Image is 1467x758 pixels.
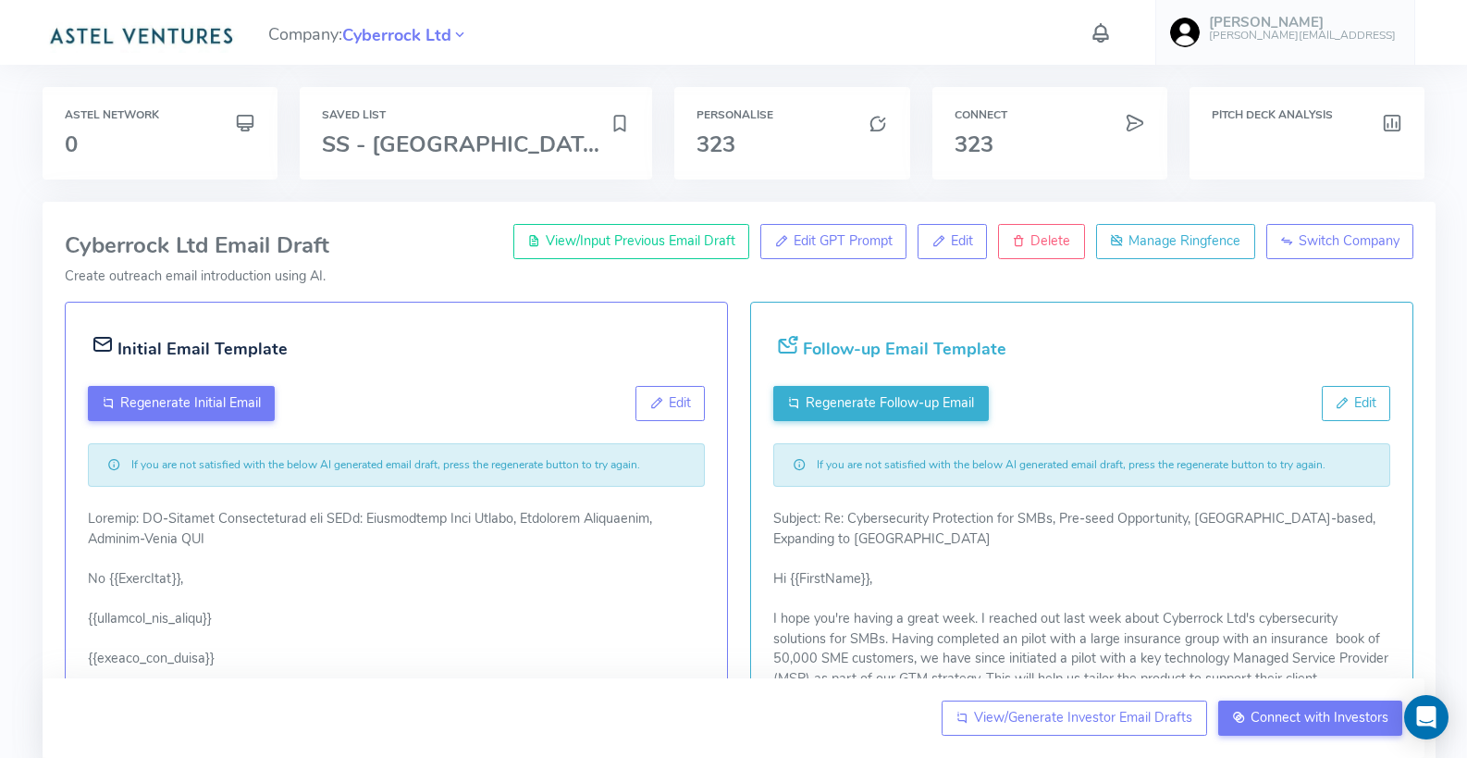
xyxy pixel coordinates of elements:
[697,109,887,121] h6: Personalise
[1299,231,1399,250] span: Switch Company
[1030,231,1070,250] span: Delete
[546,231,735,250] span: View/Input Previous Email Draft
[998,224,1085,259] a: Delete
[1322,386,1391,421] button: Edit
[88,386,276,421] button: Regenerate Initial Email
[1096,224,1255,259] a: Manage Ringfence
[955,109,1145,121] h6: Connect
[1218,701,1403,736] a: Connect with Investors
[65,130,78,159] span: 0
[1251,708,1388,727] span: Connect with Investors
[120,393,261,412] span: Regenerate Initial Email
[697,130,735,159] span: 323
[1170,18,1200,47] img: user-image
[1128,231,1240,250] span: Manage Ringfence
[635,386,705,421] button: Edit
[955,130,993,159] span: 323
[65,233,1414,257] h3: Cyberrock Ltd Email Draft
[974,708,1192,727] span: View/Generate Investor Email Drafts
[342,23,451,45] a: Cyberrock Ltd
[817,456,1325,473] small: If you are not satisfied with the below AI generated email draft, press the regenerate button to ...
[342,23,451,48] span: Cyberrock Ltd
[1209,15,1396,31] h5: [PERSON_NAME]
[951,231,973,250] span: Edit
[1209,30,1396,42] h6: [PERSON_NAME][EMAIL_ADDRESS]
[1212,109,1402,121] h6: Pitch Deck Analysis
[322,130,630,159] span: SS - [GEOGRAPHIC_DATA] ...
[131,456,640,473] small: If you are not satisfied with the below AI generated email draft, press the regenerate button to ...
[1404,695,1449,739] div: Open Intercom Messenger
[322,109,630,121] h6: Saved List
[803,334,1006,364] h5: Follow-up Email Template
[773,386,989,421] button: Regenerate Follow-up Email
[1266,224,1414,259] a: Switch Company
[117,334,288,364] h5: Initial Email Template
[806,393,974,412] span: Regenerate Follow-up Email
[918,224,987,259] a: Edit
[1354,393,1376,412] span: Edit
[794,231,893,250] span: Edit GPT Prompt
[268,17,468,49] span: Company:
[669,393,691,412] span: Edit
[942,701,1207,736] a: View/Generate Investor Email Drafts
[65,267,1414,287] p: Create outreach email introduction using AI.
[65,109,255,121] h6: Astel Network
